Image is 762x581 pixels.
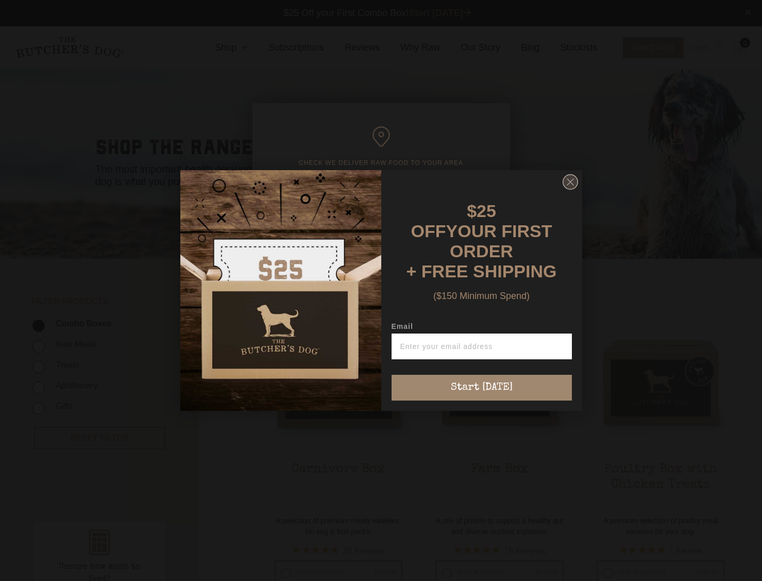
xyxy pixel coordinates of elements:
button: Start [DATE] [392,375,572,401]
input: Enter your email address [392,334,572,359]
img: d0d537dc-5429-4832-8318-9955428ea0a1.jpeg [180,170,381,411]
span: ($150 Minimum Spend) [433,291,530,301]
span: $25 OFF [411,201,496,241]
span: YOUR FIRST ORDER + FREE SHIPPING [407,221,557,281]
button: Close dialog [563,174,578,190]
label: Email [392,322,572,334]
